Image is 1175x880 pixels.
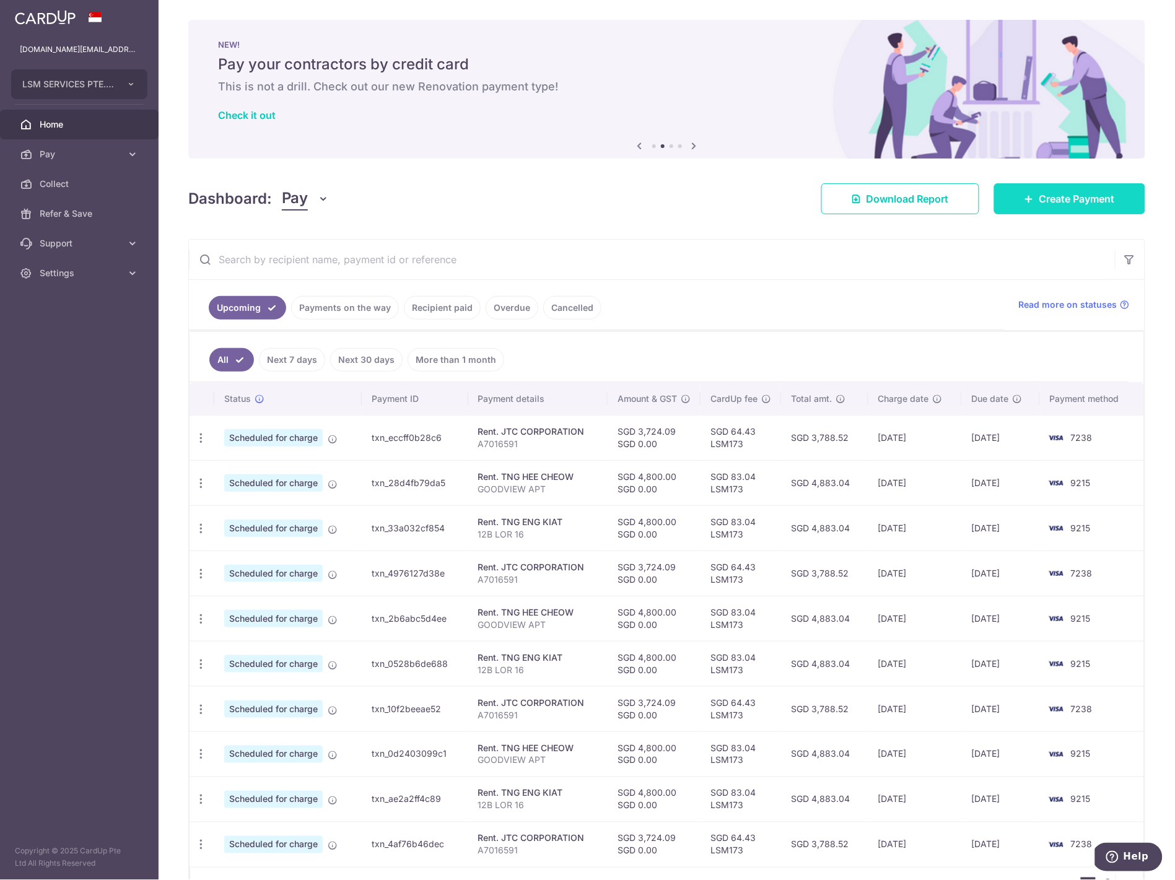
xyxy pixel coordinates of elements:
td: [DATE] [868,505,962,551]
img: Bank Card [1044,611,1068,626]
td: SGD 4,800.00 SGD 0.00 [608,460,701,505]
td: txn_eccff0b28c6 [362,415,468,460]
span: Scheduled for charge [224,474,323,492]
span: LSM SERVICES PTE. LTD. [22,78,114,90]
td: txn_4976127d38e [362,551,468,596]
span: 9215 [1071,794,1091,804]
td: SGD 4,800.00 SGD 0.00 [608,777,701,822]
td: SGD 64.43 LSM173 [701,822,781,867]
td: [DATE] [868,777,962,822]
span: Scheduled for charge [224,791,323,808]
a: Create Payment [994,183,1145,214]
div: Rent. JTC CORPORATION [478,697,598,709]
span: 9215 [1071,658,1091,669]
span: Scheduled for charge [224,565,323,582]
td: [DATE] [962,460,1040,505]
td: SGD 3,724.09 SGD 0.00 [608,686,701,731]
span: 7238 [1071,568,1093,578]
td: [DATE] [962,641,1040,686]
a: Download Report [821,183,979,214]
span: Settings [40,267,121,279]
p: 12B LOR 16 [478,799,598,812]
a: Overdue [486,296,538,320]
a: Next 30 days [330,348,403,372]
h6: This is not a drill. Check out our new Renovation payment type! [218,79,1116,94]
input: Search by recipient name, payment id or reference [189,240,1115,279]
span: Create Payment [1039,191,1115,206]
span: Due date [972,393,1009,405]
button: Pay [282,187,330,211]
td: [DATE] [962,777,1040,822]
div: Rent. TNG HEE CHEOW [478,606,598,619]
td: SGD 3,788.52 [781,822,868,867]
td: SGD 3,788.52 [781,551,868,596]
td: txn_33a032cf854 [362,505,468,551]
td: SGD 3,788.52 [781,415,868,460]
td: [DATE] [962,551,1040,596]
img: Bank Card [1044,566,1068,581]
div: Rent. JTC CORPORATION [478,832,598,845]
span: Collect [40,178,121,190]
td: SGD 4,883.04 [781,460,868,505]
span: CardUp fee [710,393,758,405]
a: Check it out [218,109,276,121]
td: txn_2b6abc5d4ee [362,596,468,641]
td: [DATE] [868,596,962,641]
p: GOODVIEW APT [478,754,598,767]
td: txn_4af76b46dec [362,822,468,867]
span: Scheduled for charge [224,700,323,718]
img: Bank Card [1044,476,1068,490]
td: SGD 3,724.09 SGD 0.00 [608,551,701,596]
td: [DATE] [962,686,1040,731]
span: Read more on statuses [1019,298,1117,311]
td: SGD 83.04 LSM173 [701,596,781,641]
td: SGD 4,883.04 [781,596,868,641]
span: 7238 [1071,839,1093,850]
button: LSM SERVICES PTE. LTD. [11,69,147,99]
td: SGD 3,724.09 SGD 0.00 [608,822,701,867]
td: [DATE] [868,551,962,596]
img: Bank Card [1044,702,1068,717]
td: [DATE] [868,641,962,686]
td: txn_0528b6de688 [362,641,468,686]
p: NEW! [218,40,1116,50]
iframe: Opens a widget where you can find more information [1095,843,1163,874]
span: Scheduled for charge [224,610,323,627]
img: Bank Card [1044,747,1068,762]
td: SGD 83.04 LSM173 [701,505,781,551]
td: SGD 83.04 LSM173 [701,460,781,505]
span: Refer & Save [40,207,121,220]
td: [DATE] [868,460,962,505]
td: SGD 3,788.52 [781,686,868,731]
span: Scheduled for charge [224,655,323,673]
span: 9215 [1071,523,1091,533]
div: Rent. TNG ENG KIAT [478,516,598,528]
td: [DATE] [868,415,962,460]
td: [DATE] [962,505,1040,551]
span: Support [40,237,121,250]
td: [DATE] [962,415,1040,460]
td: SGD 4,800.00 SGD 0.00 [608,641,701,686]
td: txn_0d2403099c1 [362,731,468,777]
td: [DATE] [962,731,1040,777]
td: SGD 4,883.04 [781,641,868,686]
span: Pay [282,187,308,211]
p: A7016591 [478,573,598,586]
img: Bank Card [1044,792,1068,807]
span: Scheduled for charge [224,746,323,763]
div: Rent. TNG ENG KIAT [478,787,598,799]
p: 12B LOR 16 [478,528,598,541]
td: SGD 3,724.09 SGD 0.00 [608,415,701,460]
p: A7016591 [478,709,598,721]
th: Payment ID [362,383,468,415]
span: Total amt. [791,393,832,405]
div: Rent. JTC CORPORATION [478,561,598,573]
img: Renovation banner [188,20,1145,159]
td: [DATE] [868,686,962,731]
td: txn_ae2a2ff4c89 [362,777,468,822]
div: Rent. JTC CORPORATION [478,425,598,438]
span: 9215 [1071,749,1091,759]
img: CardUp [15,10,76,25]
a: Recipient paid [404,296,481,320]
